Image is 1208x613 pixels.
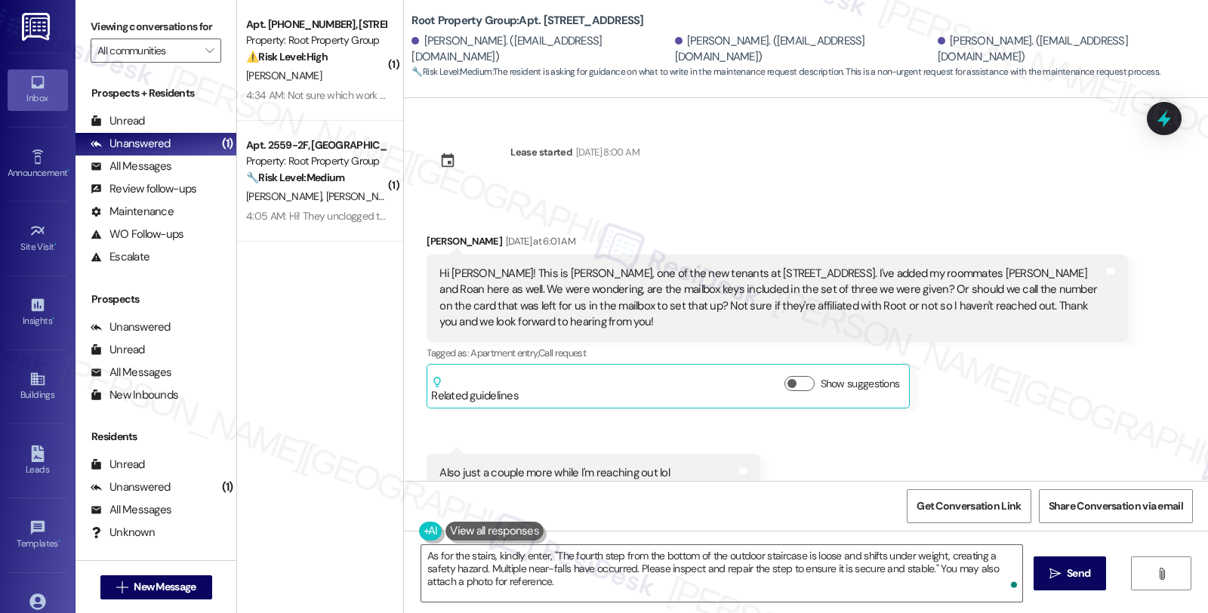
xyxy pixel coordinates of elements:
[246,69,322,82] span: [PERSON_NAME]
[97,39,197,63] input: All communities
[75,85,236,101] div: Prospects + Residents
[91,181,196,197] div: Review follow-ups
[427,233,1127,254] div: [PERSON_NAME]
[116,581,128,593] i: 
[8,218,68,259] a: Site Visit •
[1049,568,1061,580] i: 
[246,137,386,153] div: Apt. 2559-2F, [GEOGRAPHIC_DATA]
[22,13,53,41] img: ResiDesk Logo
[91,15,221,39] label: Viewing conversations for
[218,476,237,499] div: (1)
[75,429,236,445] div: Residents
[411,13,643,29] b: Root Property Group: Apt. [STREET_ADDRESS]
[58,536,60,547] span: •
[54,239,57,250] span: •
[91,342,145,358] div: Unread
[938,33,1197,66] div: [PERSON_NAME]. ([EMAIL_ADDRESS][DOMAIN_NAME])
[91,502,171,518] div: All Messages
[502,233,575,249] div: [DATE] at 6:01 AM
[91,113,145,129] div: Unread
[675,33,934,66] div: [PERSON_NAME]. ([EMAIL_ADDRESS][DOMAIN_NAME])
[1039,489,1193,523] button: Share Conversation via email
[917,498,1021,514] span: Get Conversation Link
[91,159,171,174] div: All Messages
[821,376,900,392] label: Show suggestions
[411,66,492,78] strong: 🔧 Risk Level: Medium
[91,249,149,265] div: Escalate
[470,347,538,359] span: Apartment entry ,
[326,189,406,203] span: [PERSON_NAME]
[907,489,1031,523] button: Get Conversation Link
[134,579,196,595] span: New Message
[8,69,68,110] a: Inbox
[91,387,178,403] div: New Inbounds
[67,165,69,176] span: •
[439,266,1103,331] div: Hi [PERSON_NAME]! This is [PERSON_NAME], one of the new tenants at [STREET_ADDRESS]. I've added m...
[91,136,171,152] div: Unanswered
[100,575,212,599] button: New Message
[431,376,519,404] div: Related guidelines
[91,525,155,541] div: Unknown
[91,204,174,220] div: Maintenance
[246,171,344,184] strong: 🔧 Risk Level: Medium
[205,45,214,57] i: 
[246,189,326,203] span: [PERSON_NAME]
[439,465,736,513] div: Also just a couple more while I'm reaching out lol - can we put stuff on the walls using push pin...
[8,515,68,556] a: Templates •
[8,292,68,333] a: Insights •
[8,366,68,407] a: Buildings
[246,50,328,63] strong: ⚠️ Risk Level: High
[411,33,670,66] div: [PERSON_NAME]. ([EMAIL_ADDRESS][DOMAIN_NAME])
[91,226,183,242] div: WO Follow-ups
[8,441,68,482] a: Leads
[510,144,572,160] div: Lease started
[538,347,586,359] span: Call request
[218,132,237,156] div: (1)
[246,209,849,223] div: 4:05 AM: Hi! They unclogged the sink but the drain stopper was not fixed, I think it would requir...
[1067,565,1090,581] span: Send
[52,313,54,324] span: •
[246,32,386,48] div: Property: Root Property Group
[91,365,171,380] div: All Messages
[1049,498,1183,514] span: Share Conversation via email
[572,144,639,160] div: [DATE] 8:00 AM
[1156,568,1167,580] i: 
[75,291,236,307] div: Prospects
[421,545,1022,602] textarea: To enrich screen reader interactions, please activate Accessibility in Grammarly extension settings
[427,342,1127,364] div: Tagged as:
[91,319,171,335] div: Unanswered
[91,479,171,495] div: Unanswered
[246,17,386,32] div: Apt. [PHONE_NUMBER], [STREET_ADDRESS]
[411,64,1160,80] span: : The resident is asking for guidance on what to write in the maintenance request description. Th...
[91,457,145,473] div: Unread
[1034,556,1107,590] button: Send
[246,88,1182,102] div: 4:34 AM: Not sure which work order this is referencing. Internet is resolved. Dryer was not, ther...
[246,153,386,169] div: Property: Root Property Group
